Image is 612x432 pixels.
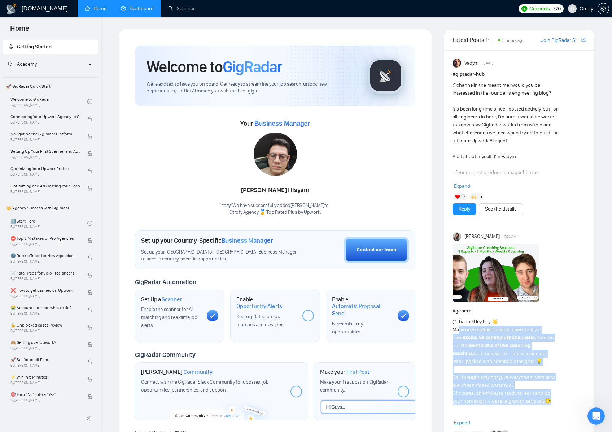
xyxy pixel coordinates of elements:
span: Academy [17,61,37,67]
a: See the details [485,205,517,213]
span: lock [87,151,92,156]
div: Contact our team [357,246,396,254]
span: By [PERSON_NAME] [10,311,80,316]
span: lock [87,307,92,312]
span: lock [87,238,92,243]
span: Vadym [464,59,479,67]
span: Business Manager [222,237,273,245]
span: By [PERSON_NAME] [10,155,80,159]
button: Reply [453,203,476,215]
h1: Welcome to [147,57,282,77]
a: Join GigRadar Slack Community [541,36,580,44]
span: 7:03 AM [504,233,516,240]
button: setting [598,3,609,14]
span: Keep updated on top matches and new jobs. [236,314,284,328]
span: lock [87,359,92,364]
span: Enable the scanner for AI matching and real-time job alerts. [141,306,197,328]
img: ❤️ [455,194,460,199]
span: First Post [346,368,370,376]
span: We're excited to have you on board. Get ready to streamline your job search, unlock new opportuni... [147,81,356,95]
span: 💡 [536,358,542,364]
span: GigRadar Community [135,351,196,359]
span: setting [598,6,609,12]
img: Mariia Heshka [453,232,461,241]
strong: three highly experienced speakers: [470,414,551,420]
span: 🚀 Sell Yourself First [10,356,80,363]
span: Automatic Proposal Send [332,303,392,317]
span: By [PERSON_NAME] [10,120,80,125]
div: Hi there! 👋You’re chatting with theAI Assistant from GigRadar. 🤖Our team is currently outside of ... [6,28,118,94]
span: 7 [463,193,465,200]
span: 👋 [491,319,498,325]
span: lock [87,377,92,382]
span: @channel [453,319,474,325]
a: Reply [459,205,470,213]
a: homeHome [85,5,106,12]
span: 770 [552,5,560,13]
h1: Set up your Country-Specific [141,237,273,245]
span: By [PERSON_NAME] [10,329,80,333]
img: F09L7DB94NL-GigRadar%20Coaching%20Sessions%20_%20Experts.png [453,244,539,302]
span: Make your first post on GigRadar community. [320,379,388,393]
span: Connects: [529,5,551,13]
span: Setting Up Your First Scanner and Auto-Bidder [10,148,80,155]
span: Scanner [162,296,182,303]
iframe: Intercom live chat [587,407,605,425]
a: Source reference 8878374: [47,215,52,220]
div: in the meantime, would you be interested in the founder’s engineering blog? It’s been long time s... [453,81,559,304]
span: export [581,37,586,43]
span: Optimizing and A/B Testing Your Scanner for Better Results [10,182,80,190]
span: lock [87,255,92,260]
span: Set up your [GEOGRAPHIC_DATA] or [GEOGRAPHIC_DATA] Business Manager to access country-specific op... [141,249,302,263]
button: go back [5,3,18,17]
span: Latest Posts from the GigRadar Community [453,35,496,44]
span: Connect with the GigRadar Slack Community for updates, job opportunities, partnerships, and support. [141,379,269,393]
div: AI Assistant from GigRadar 📡 says… [6,28,139,99]
h1: [PERSON_NAME] [141,368,213,376]
span: double-left [86,415,93,422]
div: We recommend segmenting your scanners to target specific job categories or domains for better res... [12,246,133,267]
span: 🎯 Turn “No” into a “Yes” [10,391,80,398]
div: Yaay! We have successfully added [PERSON_NAME] to [222,202,329,216]
span: By [PERSON_NAME] [10,381,80,385]
span: lock [87,134,92,139]
span: 5 [479,193,482,200]
span: Community [183,368,213,376]
span: By [PERSON_NAME] [10,190,80,194]
div: Hello Team, I was wondering if you have any plans for us that will decrease price per bid. Becaus... [26,99,139,151]
span: Connecting Your Upwork Agency to GigRadar [10,113,80,120]
span: Academy [8,61,37,67]
a: Source reference 9239344: [58,236,64,242]
p: Active 1h ago [35,9,67,16]
div: serge@otrofy.com says… [6,99,139,156]
span: 🌚 Rookie Traps for New Agencies [10,252,80,259]
div: Close [127,3,140,16]
span: By [PERSON_NAME] [10,138,80,142]
button: Contact our team [344,237,409,263]
a: searchScanner [168,5,195,12]
span: Your [240,120,310,128]
span: By [PERSON_NAME] [10,259,80,264]
span: Opportunity Alerts [236,303,282,310]
h1: Enable [332,296,392,317]
span: ⚡ Win in 5 Minutes [10,373,80,381]
h1: # gigradar-hub [453,70,586,78]
span: lock [87,116,92,121]
h1: Set Up a [141,296,182,303]
span: Optimizing Your Upwork Profile [10,165,80,172]
span: [DATE] [484,60,493,66]
a: dashboardDashboard [121,5,154,12]
span: By [PERSON_NAME] [10,294,80,298]
span: lock [87,394,92,399]
button: See the details [479,203,523,215]
span: ⛔ Top 3 Mistakes of Pro Agencies [10,235,80,242]
h1: # general [453,307,586,315]
div: For your 300 bids per month goal, you'll need multiple scanners since each scanner has a 300-job ... [12,193,133,242]
a: 1️⃣ Start HereBy[PERSON_NAME] [10,215,87,231]
button: Home [113,3,127,17]
img: upwork-logo.png [521,6,527,12]
span: Never miss any opportunities. [332,321,363,335]
span: Expand [454,183,470,189]
span: 😉 [545,398,551,404]
div: AI Assistant from GigRadar 📡 says… [6,156,139,272]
